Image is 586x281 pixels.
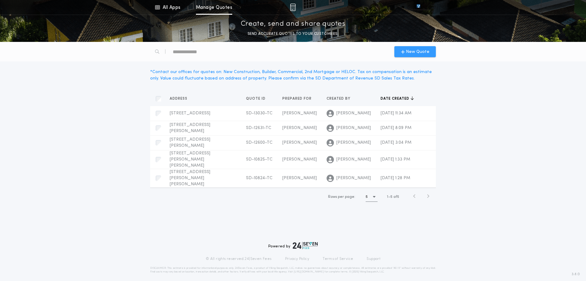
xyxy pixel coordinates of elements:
[248,31,338,37] p: SEND ACCURATE QUOTES TO YOUR CUSTOMERS.
[241,19,345,29] p: Create, send and share quotes
[246,96,270,102] button: Quote ID
[336,175,371,181] span: [PERSON_NAME]
[381,157,410,162] span: [DATE] 1:33 PM
[246,111,273,116] span: SD-13030-TC
[285,257,309,261] a: Privacy Policy
[150,266,436,274] p: DISCLAIMER: This estimate is provided for informational purposes only. 24|Seven Fees, a product o...
[381,140,411,145] span: [DATE] 3:04 PM
[381,96,414,102] button: Date created
[393,194,399,200] span: of 5
[170,151,210,168] span: [STREET_ADDRESS][PERSON_NAME][PERSON_NAME]
[246,157,273,162] span: SD-10825-TC
[293,242,318,249] img: logo
[170,111,210,116] span: [STREET_ADDRESS]
[381,111,411,116] span: [DATE] 11:34 AM
[246,126,271,130] span: SD-12631-TC
[406,4,431,10] img: vs-icon
[170,170,210,187] span: [STREET_ADDRESS][PERSON_NAME][PERSON_NAME]
[366,192,378,202] button: 5
[572,272,580,277] span: 3.8.0
[290,4,296,11] img: img
[246,140,273,145] span: SD-12600-TC
[323,257,353,261] a: Terms of Service
[336,140,371,146] span: [PERSON_NAME]
[170,137,210,148] span: [STREET_ADDRESS][PERSON_NAME]
[367,257,380,261] a: Support
[328,195,355,199] span: Rows per page:
[282,176,317,180] span: [PERSON_NAME]
[390,195,392,199] span: 5
[381,126,411,130] span: [DATE] 8:09 PM
[327,96,355,102] button: Created by
[327,96,352,101] span: Created by
[170,96,192,102] button: Address
[282,126,317,130] span: [PERSON_NAME]
[282,111,317,116] span: [PERSON_NAME]
[387,195,388,199] span: 1
[282,140,317,145] span: [PERSON_NAME]
[406,49,429,55] span: New Quote
[268,242,318,249] div: Powered by
[381,96,411,101] span: Date created
[336,157,371,163] span: [PERSON_NAME]
[150,69,436,82] div: * Contact our offices for quotes on: New Construction, Builder, Commercial, 2nd Mortgage or HELOC...
[381,176,410,180] span: [DATE] 1:28 PM
[282,157,317,162] span: [PERSON_NAME]
[206,257,272,261] p: © All rights reserved. 24|Seven Fees
[246,96,267,101] span: Quote ID
[336,110,371,116] span: [PERSON_NAME]
[336,125,371,131] span: [PERSON_NAME]
[170,123,210,133] span: [STREET_ADDRESS][PERSON_NAME]
[394,46,436,57] button: New Quote
[170,96,189,101] span: Address
[246,176,273,180] span: SD-10824-TC
[294,271,324,273] a: [URL][DOMAIN_NAME]
[366,194,368,200] h1: 5
[282,96,313,101] span: Prepared for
